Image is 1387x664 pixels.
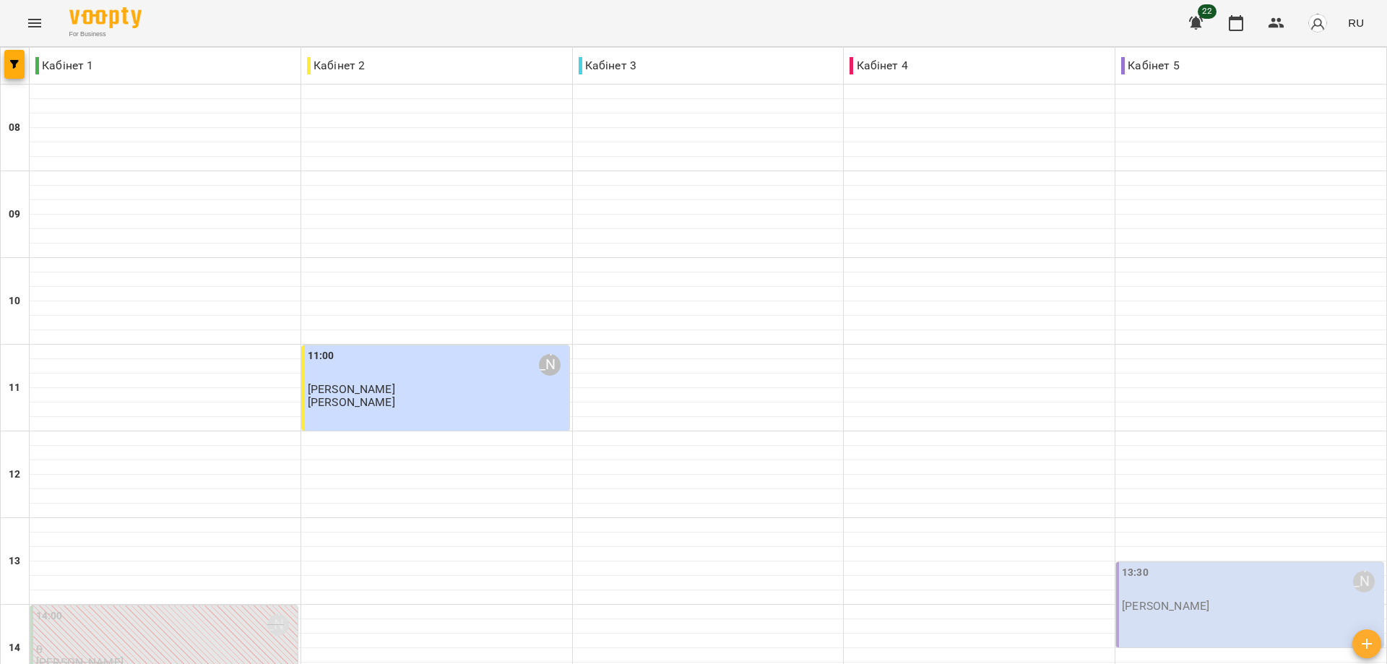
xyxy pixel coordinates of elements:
h6: 11 [9,380,20,396]
p: [PERSON_NAME] [308,396,395,408]
p: Кабінет 5 [1121,57,1179,74]
label: 13:30 [1122,565,1149,581]
span: RU [1348,15,1364,30]
button: Добавить урок [1352,629,1381,658]
span: 22 [1198,4,1217,19]
label: 11:00 [308,348,334,364]
div: Романюк Олена Олександрівна [539,354,561,376]
p: Кабінет 2 [307,57,365,74]
span: [PERSON_NAME] [308,382,395,396]
p: Кабінет 1 [35,57,93,74]
img: Voopty Logo [69,7,142,28]
h6: 10 [9,293,20,309]
p: 0 [36,643,295,655]
span: For Business [69,30,142,39]
div: Костєєва Марина Станіславівна [1353,571,1375,592]
h6: 13 [9,553,20,569]
button: Menu [17,6,52,40]
p: Кабінет 4 [850,57,907,74]
div: Тагунова Анастасія Костянтинівна [267,614,289,636]
h6: 14 [9,640,20,656]
p: [PERSON_NAME] [1122,600,1209,612]
h6: 08 [9,120,20,136]
h6: 12 [9,467,20,483]
label: 14:00 [36,608,63,624]
img: avatar_s.png [1308,13,1328,33]
p: Кабінет 3 [579,57,636,74]
h6: 09 [9,207,20,223]
button: RU [1342,9,1370,36]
